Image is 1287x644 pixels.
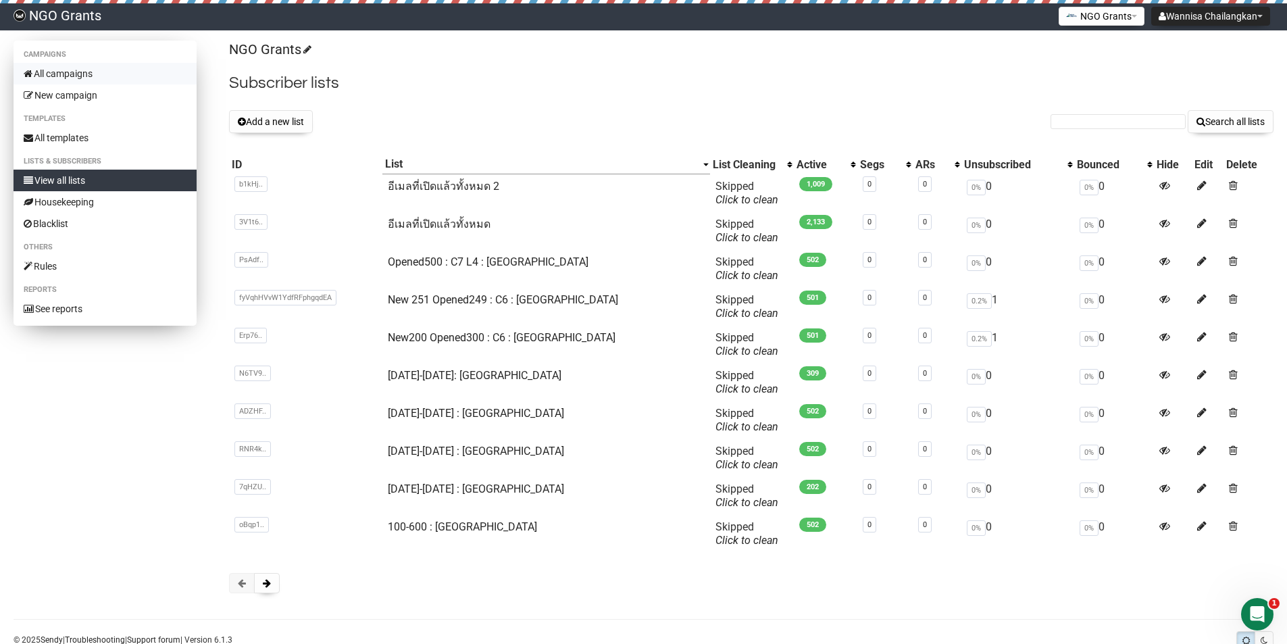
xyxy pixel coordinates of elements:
span: 0.2% [967,331,992,347]
span: 0% [967,180,986,195]
span: 0% [1080,407,1099,422]
button: NGO Grants [1059,7,1144,26]
a: Click to clean [715,382,778,395]
a: 0 [867,331,872,340]
span: b1kHj.. [234,176,268,192]
span: 2,133 [799,215,832,229]
th: Delete: No sort applied, sorting is disabled [1223,155,1273,174]
span: Erp76.. [234,328,267,343]
span: 0% [967,218,986,233]
span: Skipped [715,369,778,395]
span: 0% [1080,482,1099,498]
a: Blacklist [14,213,197,234]
li: Others [14,239,197,255]
a: อีเมลที่เปิดแล้วทั้งหมด 2 [388,180,499,193]
span: PsAdf.. [234,252,268,268]
span: N6TV9.. [234,366,271,381]
span: Skipped [715,407,778,433]
a: 100-600 : [GEOGRAPHIC_DATA] [388,520,537,533]
a: 0 [867,218,872,226]
a: Click to clean [715,345,778,357]
th: Bounced: No sort applied, activate to apply an ascending sort [1074,155,1154,174]
span: 501 [799,328,826,343]
a: Click to clean [715,193,778,206]
div: Bounced [1077,158,1140,172]
span: 502 [799,518,826,532]
span: 501 [799,291,826,305]
span: 309 [799,366,826,380]
a: 0 [923,520,927,529]
a: Click to clean [715,420,778,433]
span: oBqp1.. [234,517,269,532]
h2: Subscriber lists [229,71,1273,95]
a: 0 [867,445,872,453]
th: ARs: No sort applied, activate to apply an ascending sort [913,155,961,174]
td: 1 [961,326,1074,364]
a: 0 [867,255,872,264]
span: 502 [799,442,826,456]
th: Hide: No sort applied, sorting is disabled [1154,155,1192,174]
span: 1 [1269,598,1280,609]
a: [DATE]-[DATE]: [GEOGRAPHIC_DATA] [388,369,561,382]
a: อีเมลที่เปิดแล้วทั้งหมด [388,218,490,230]
span: Skipped [715,520,778,547]
td: 0 [1074,174,1154,212]
span: 0% [1080,255,1099,271]
div: Active [797,158,844,172]
div: Hide [1157,158,1189,172]
span: 0% [1080,331,1099,347]
div: ARs [915,158,948,172]
a: All campaigns [14,63,197,84]
a: See reports [14,298,197,320]
span: Skipped [715,482,778,509]
span: Skipped [715,255,778,282]
a: [DATE]-[DATE] : [GEOGRAPHIC_DATA] [388,407,564,420]
a: Housekeeping [14,191,197,213]
a: 0 [867,369,872,378]
td: 0 [1074,401,1154,439]
span: 0% [967,369,986,385]
button: Wannisa Chailangkan [1151,7,1270,26]
img: 17080ac3efa689857045ce3784bc614b [14,9,26,22]
a: Click to clean [715,269,778,282]
td: 0 [961,401,1074,439]
td: 0 [961,212,1074,250]
div: ID [232,158,380,172]
span: Skipped [715,218,778,244]
span: fyVqhHVvW1YdfRFphgqdEA [234,290,336,305]
span: 0% [1080,180,1099,195]
td: 0 [1074,326,1154,364]
td: 1 [961,288,1074,326]
a: 0 [867,482,872,491]
th: Edit: No sort applied, sorting is disabled [1192,155,1224,174]
a: 0 [923,180,927,189]
span: Skipped [715,180,778,206]
th: List Cleaning: No sort applied, activate to apply an ascending sort [710,155,794,174]
a: 0 [923,293,927,302]
div: Unsubscribed [964,158,1061,172]
span: ADZHF.. [234,403,271,419]
span: 0% [967,482,986,498]
a: View all lists [14,170,197,191]
span: 0% [1080,445,1099,460]
a: Click to clean [715,534,778,547]
span: 7qHZU.. [234,479,271,495]
a: [DATE]-[DATE] : [GEOGRAPHIC_DATA] [388,482,564,495]
a: 0 [923,482,927,491]
a: [DATE]-[DATE] : [GEOGRAPHIC_DATA] [388,445,564,457]
a: All templates [14,127,197,149]
a: New 251 Opened249 : C6 : [GEOGRAPHIC_DATA] [388,293,618,306]
td: 0 [961,174,1074,212]
button: Add a new list [229,110,313,133]
a: New200 Opened300 : C6 : [GEOGRAPHIC_DATA] [388,331,615,344]
li: Campaigns [14,47,197,63]
span: Skipped [715,331,778,357]
a: Click to clean [715,307,778,320]
li: Lists & subscribers [14,153,197,170]
a: 0 [867,407,872,416]
span: 0.2% [967,293,992,309]
a: 0 [923,407,927,416]
td: 0 [1074,439,1154,477]
span: Skipped [715,445,778,471]
div: Segs [860,158,899,172]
